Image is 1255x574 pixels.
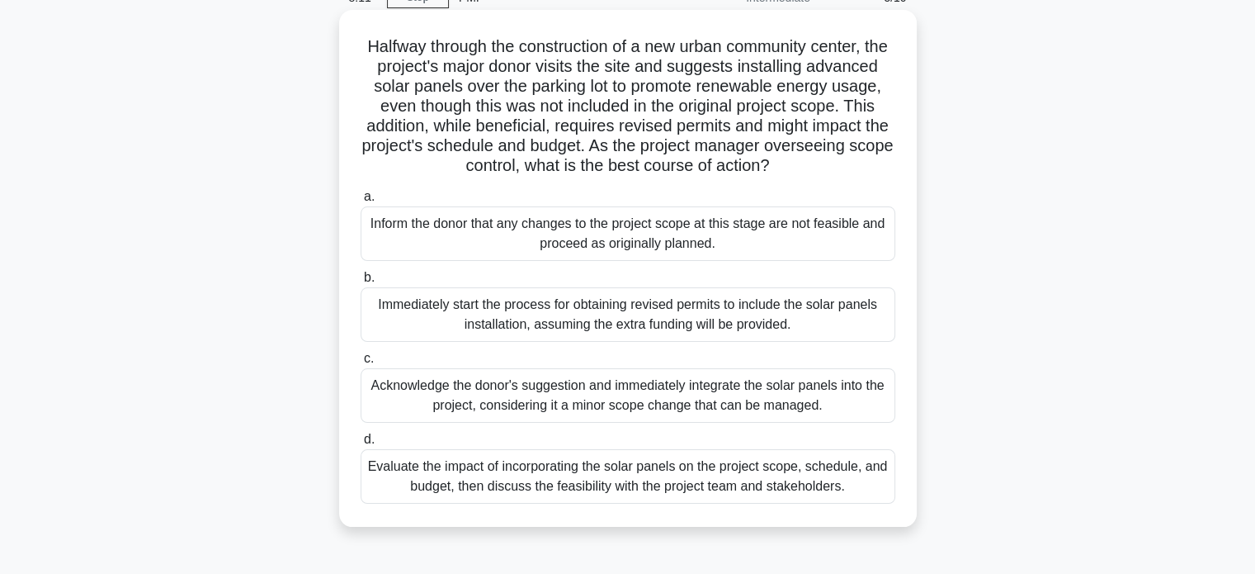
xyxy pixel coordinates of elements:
[361,287,895,342] div: Immediately start the process for obtaining revised permits to include the solar panels installat...
[364,432,375,446] span: d.
[364,351,374,365] span: c.
[361,206,895,261] div: Inform the donor that any changes to the project scope at this stage are not feasible and proceed...
[364,189,375,203] span: a.
[364,270,375,284] span: b.
[359,36,897,177] h5: Halfway through the construction of a new urban community center, the project's major donor visit...
[361,368,895,423] div: Acknowledge the donor's suggestion and immediately integrate the solar panels into the project, c...
[361,449,895,504] div: Evaluate the impact of incorporating the solar panels on the project scope, schedule, and budget,...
